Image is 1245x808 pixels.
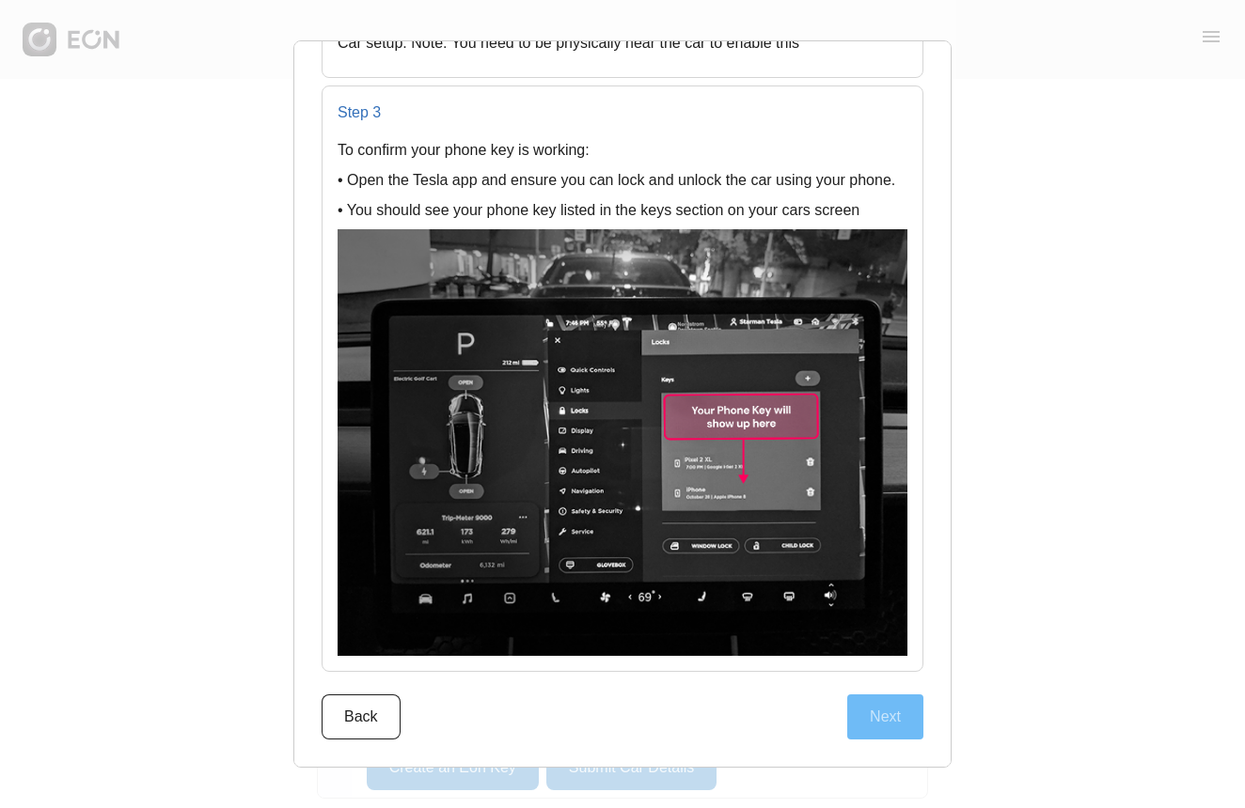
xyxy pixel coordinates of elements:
p: Car setup. Note: You need to be physically near the car to enable this [338,32,907,54]
img: setup-phone-key-2 [338,229,907,656]
p: • You should see your phone key listed in the keys section on your cars screen [338,199,907,222]
button: Next [847,694,923,739]
p: To confirm your phone key is working: [338,139,907,162]
p: Step 3 [338,101,907,124]
button: Back [322,694,401,739]
p: • Open the Tesla app and ensure you can lock and unlock the car using your phone. [338,169,907,192]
